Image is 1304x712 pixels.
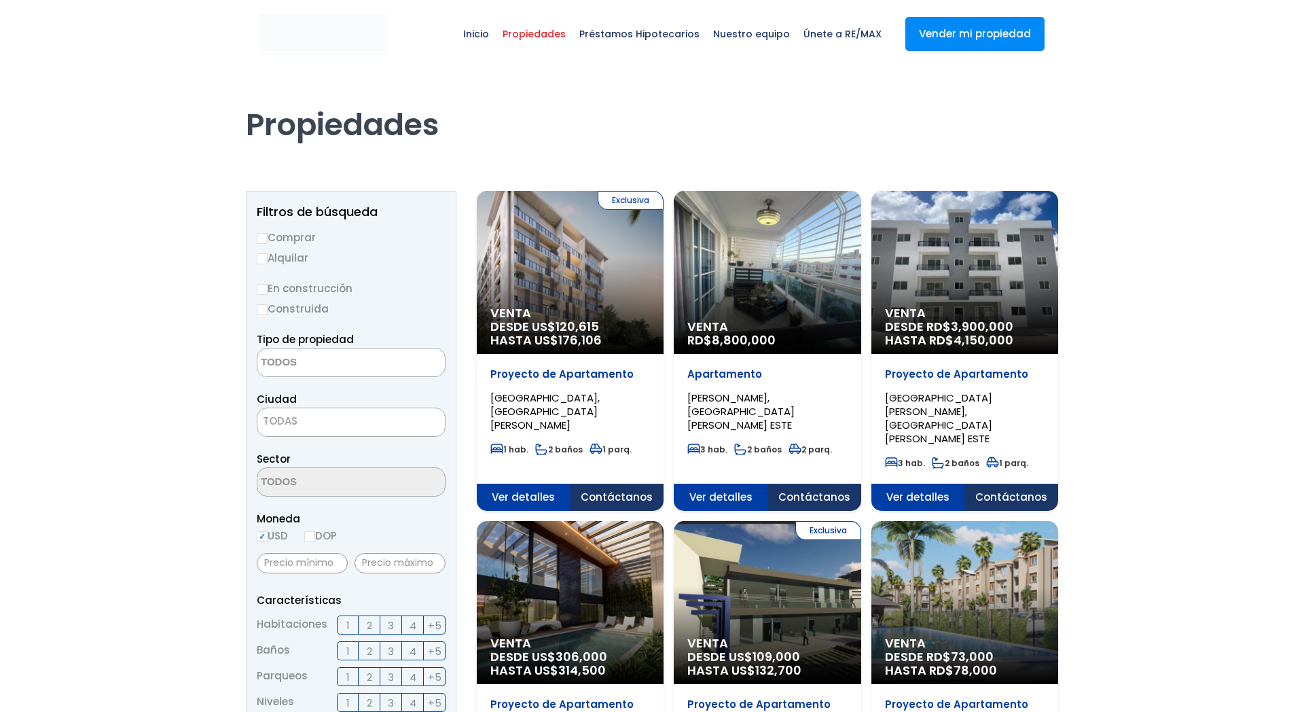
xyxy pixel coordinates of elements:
span: 2 parq. [789,444,832,455]
input: Alquilar [257,253,268,264]
span: HASTA RD$ [885,664,1045,677]
span: DESDE RD$ [885,650,1045,677]
span: +5 [428,694,441,711]
span: 3 [388,643,394,660]
span: Venta [490,306,650,320]
span: Contáctanos [570,484,664,511]
span: 78,000 [954,662,997,679]
span: 314,500 [558,662,606,679]
span: Venta [490,637,650,650]
span: Nuestro equipo [706,14,797,54]
span: TODAS [257,408,446,437]
span: 4 [410,669,416,686]
span: HASTA US$ [687,664,847,677]
span: RD$ [687,332,776,349]
span: 306,000 [556,648,607,665]
span: 3,900,000 [951,318,1013,335]
p: Proyecto de Apartamento [687,698,847,711]
a: Venta DESDE RD$3,900,000 HASTA RD$4,150,000Proyecto de Apartamento[GEOGRAPHIC_DATA][PERSON_NAME],... [871,191,1058,511]
span: 73,000 [951,648,994,665]
span: Exclusiva [598,191,664,210]
span: Préstamos Hipotecarios [573,14,706,54]
span: 3 [388,669,394,686]
span: 2 [367,643,372,660]
span: Venta [687,320,847,334]
p: Proyecto de Apartamento [885,698,1045,711]
span: Moneda [257,510,446,527]
span: Parqueos [257,667,308,686]
span: 2 baños [535,444,583,455]
p: Proyecto de Apartamento [490,698,650,711]
span: 1 parq. [986,457,1028,469]
label: Construida [257,300,446,317]
input: Precio mínimo [257,553,348,573]
span: Ver detalles [674,484,767,511]
label: En construcción [257,280,446,297]
textarea: Search [257,468,389,497]
span: HASTA US$ [490,334,650,347]
span: 132,700 [755,662,801,679]
span: 1 [346,694,350,711]
span: HASTA US$ [490,664,650,677]
span: Ver detalles [871,484,965,511]
img: remax-metropolitana-logo [259,14,388,55]
span: [GEOGRAPHIC_DATA], [GEOGRAPHIC_DATA][PERSON_NAME] [490,391,600,432]
span: 3 [388,694,394,711]
span: DESDE RD$ [885,320,1045,347]
a: Venta RD$8,800,000Apartamento[PERSON_NAME], [GEOGRAPHIC_DATA][PERSON_NAME] ESTE3 hab.2 baños2 par... [674,191,861,511]
textarea: Search [257,349,389,378]
span: 1 [346,643,350,660]
span: Inicio [456,14,496,54]
span: 120,615 [556,318,599,335]
span: 1 [346,617,350,634]
h2: Filtros de búsqueda [257,205,446,219]
span: 1 hab. [490,444,528,455]
label: DOP [304,527,337,544]
input: Precio máximo [355,553,446,573]
span: Baños [257,641,290,660]
span: 176,106 [558,332,602,349]
span: 2 baños [932,457,979,469]
span: Ciudad [257,392,297,406]
span: DESDE US$ [490,320,650,347]
span: Venta [885,637,1045,650]
h1: Propiedades [246,69,1058,143]
span: 4 [410,643,416,660]
a: Vender mi propiedad [905,17,1045,51]
span: TODAS [257,412,445,431]
span: 2 baños [734,444,782,455]
span: 2 [367,617,372,634]
span: Exclusiva [795,521,861,540]
span: 3 hab. [885,457,925,469]
span: +5 [428,669,441,686]
label: USD [257,527,288,544]
label: Alquilar [257,249,446,266]
span: Niveles [257,693,294,712]
span: Únete a RE/MAX [797,14,888,54]
span: Contáctanos [767,484,861,511]
span: 3 hab. [687,444,727,455]
span: TODAS [263,414,297,428]
span: Propiedades [496,14,573,54]
span: 1 [346,669,350,686]
input: DOP [304,531,315,542]
label: Comprar [257,229,446,246]
p: Proyecto de Apartamento [490,368,650,381]
p: Proyecto de Apartamento [885,368,1045,381]
span: +5 [428,617,441,634]
input: Construida [257,304,268,315]
span: Venta [885,306,1045,320]
span: Contáctanos [964,484,1058,511]
span: 2 [367,669,372,686]
span: HASTA RD$ [885,334,1045,347]
span: +5 [428,643,441,660]
span: 8,800,000 [712,332,776,349]
span: Sector [257,452,291,466]
span: [PERSON_NAME], [GEOGRAPHIC_DATA][PERSON_NAME] ESTE [687,391,795,432]
span: Venta [687,637,847,650]
span: DESDE US$ [490,650,650,677]
a: Exclusiva Venta DESDE US$120,615 HASTA US$176,106Proyecto de Apartamento[GEOGRAPHIC_DATA], [GEOGR... [477,191,664,511]
span: 4,150,000 [954,332,1013,349]
input: En construcción [257,284,268,295]
span: Tipo de propiedad [257,332,354,346]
